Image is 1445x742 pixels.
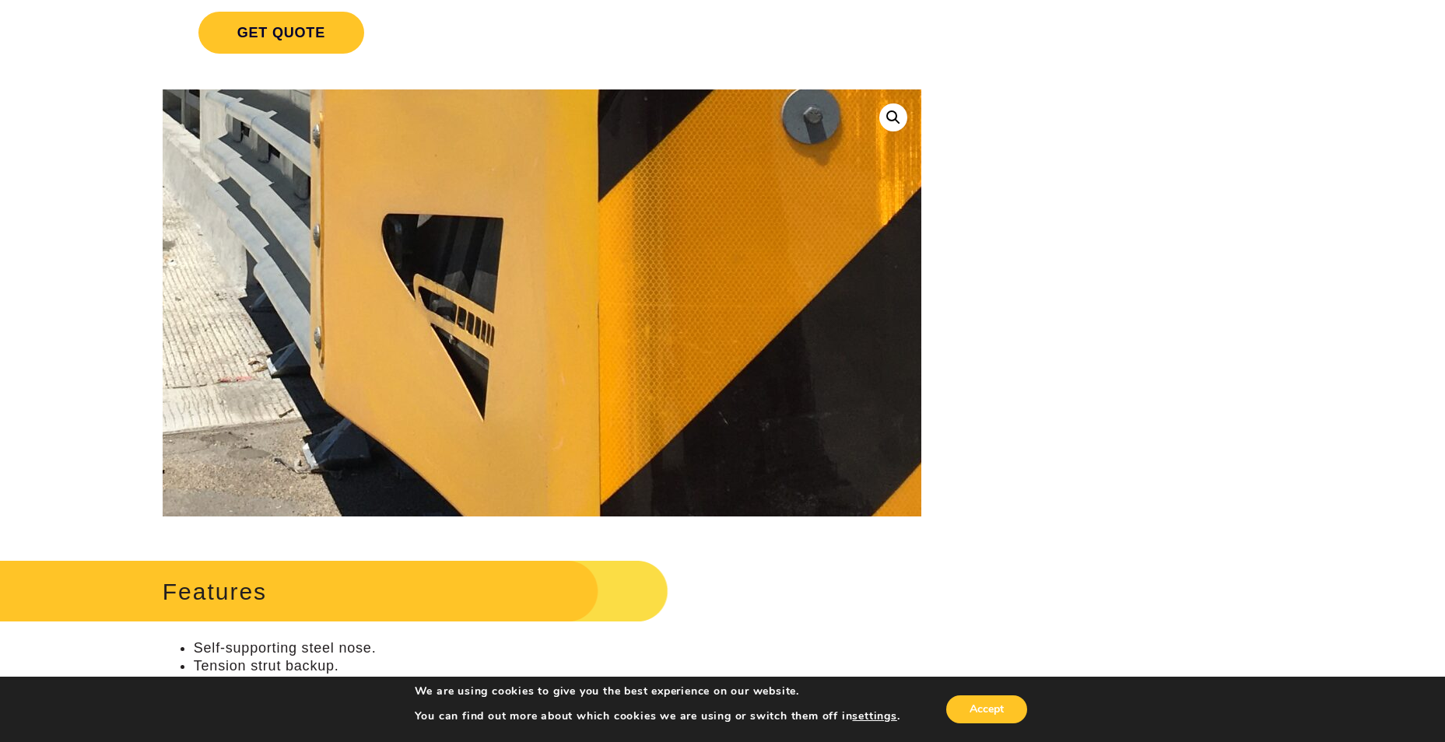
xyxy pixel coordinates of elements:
p: You can find out more about which cookies we are using or switch them off in . [415,709,900,723]
p: We are using cookies to give you the best experience on our website. [415,684,900,698]
li: Self-supporting steel nose. [194,639,921,657]
span: Get Quote [198,12,364,54]
button: Accept [946,695,1027,723]
button: settings [852,709,896,723]
li: Tension strut backup. [194,657,921,675]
